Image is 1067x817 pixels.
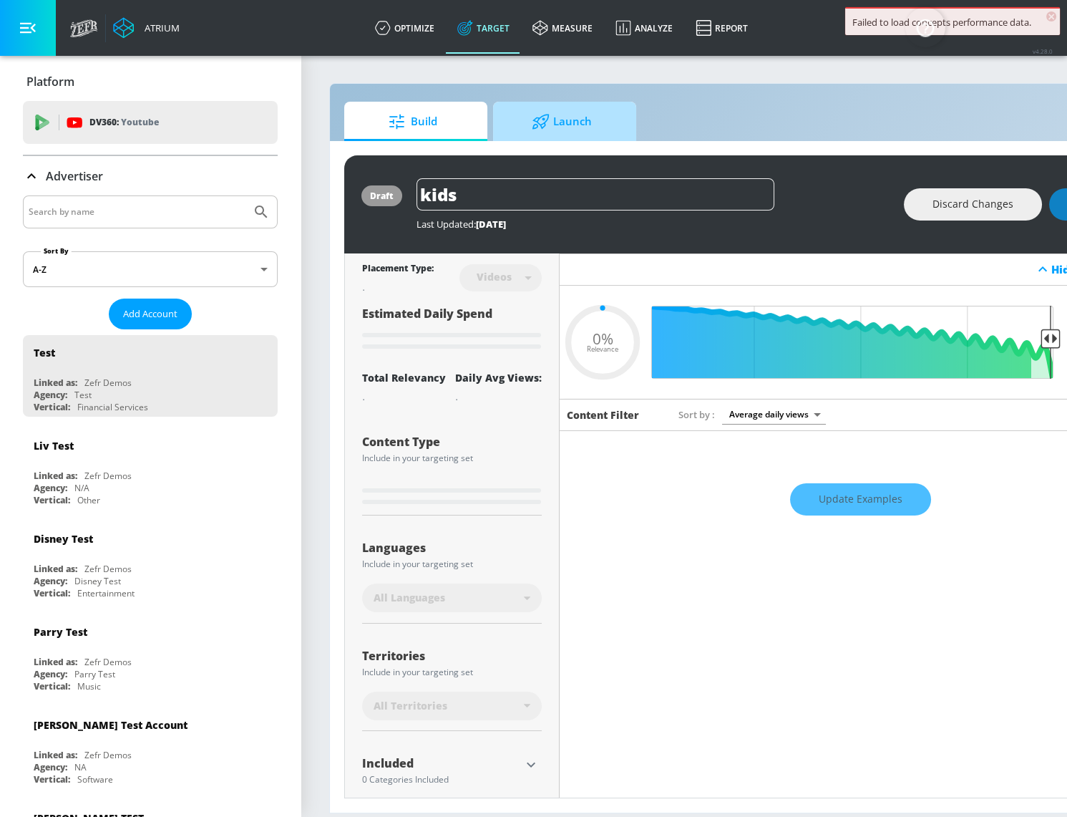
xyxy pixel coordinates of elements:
[34,482,67,494] div: Agency:
[84,470,132,482] div: Zefr Demos
[34,773,70,785] div: Vertical:
[23,101,278,144] div: DV360: Youtube
[34,563,77,575] div: Linked as:
[362,454,542,463] div: Include in your targeting set
[84,749,132,761] div: Zefr Demos
[362,262,434,277] div: Placement Type:
[416,218,890,231] div: Last Updated:
[678,408,715,421] span: Sort by
[34,439,74,453] div: Liv Test
[113,17,180,39] a: Atrium
[23,707,278,789] div: [PERSON_NAME] Test AccountLinked as:Zefr DemosAgency:NAVertical:Software
[469,271,519,283] div: Videos
[364,2,446,54] a: optimize
[89,115,159,130] p: DV360:
[507,105,616,139] span: Launch
[123,306,177,322] span: Add Account
[74,389,92,401] div: Test
[374,591,445,605] span: All Languages
[34,532,93,546] div: Disney Test
[34,401,70,413] div: Vertical:
[77,494,100,506] div: Other
[23,521,278,603] div: Disney TestLinked as:Zefr DemosAgency:Disney TestVertical:Entertainment
[455,371,542,385] div: Daily Avg Views:
[362,692,542,720] div: All Territories
[362,306,542,354] div: Estimated Daily Spend
[74,575,121,587] div: Disney Test
[74,482,89,494] div: N/A
[23,62,278,102] div: Platform
[29,203,245,221] input: Search by name
[587,346,618,353] span: Relevance
[374,699,447,713] span: All Territories
[34,625,87,639] div: Parry Test
[446,2,521,54] a: Target
[362,650,542,662] div: Territories
[109,299,192,329] button: Add Account
[77,680,101,692] div: Music
[852,16,1053,29] div: Failed to load concepts performance data.
[660,306,1061,379] input: Final Threshold
[521,2,604,54] a: measure
[684,2,759,54] a: Report
[34,680,70,692] div: Vertical:
[34,494,70,506] div: Vertical:
[46,168,103,184] p: Advertiser
[604,2,684,54] a: Analyze
[362,306,492,322] span: Estimated Daily Spend
[905,7,945,47] button: Open Resource Center
[34,575,67,587] div: Agency:
[34,389,67,401] div: Agency:
[84,377,132,389] div: Zefr Demos
[34,587,70,599] div: Vertical:
[23,428,278,510] div: Liv TestLinked as:Zefr DemosAgency:N/AVertical:Other
[932,195,1013,213] span: Discard Changes
[362,775,520,784] div: 0 Categories Included
[34,656,77,668] div: Linked as:
[23,251,278,287] div: A-Z
[1046,11,1056,21] span: ×
[567,408,639,422] h6: Content Filter
[362,436,542,448] div: Content Type
[362,668,542,677] div: Include in your targeting set
[23,335,278,417] div: TestLinked as:Zefr DemosAgency:TestVertical:Financial Services
[23,614,278,696] div: Parry TestLinked as:Zefr DemosAgency:Parry TestVertical:Music
[34,470,77,482] div: Linked as:
[77,401,148,413] div: Financial Services
[77,587,135,599] div: Entertainment
[139,21,180,34] div: Atrium
[359,105,467,139] span: Build
[84,656,132,668] div: Zefr Demos
[77,773,113,785] div: Software
[722,405,826,424] div: Average daily views
[34,761,67,773] div: Agency:
[362,758,520,769] div: Included
[34,346,55,359] div: Test
[34,718,187,732] div: [PERSON_NAME] Test Account
[1033,47,1053,55] span: v 4.28.0
[362,584,542,612] div: All Languages
[904,188,1042,221] button: Discard Changes
[23,156,278,196] div: Advertiser
[476,218,506,231] span: [DATE]
[34,668,67,680] div: Agency:
[593,331,613,346] span: 0%
[370,190,394,202] div: draft
[121,115,159,130] p: Youtube
[362,560,542,569] div: Include in your targeting set
[362,542,542,553] div: Languages
[34,377,77,389] div: Linked as:
[34,749,77,761] div: Linked as:
[74,668,115,680] div: Parry Test
[84,563,132,575] div: Zefr Demos
[74,761,87,773] div: NA
[41,246,72,256] label: Sort By
[26,74,74,90] p: Platform
[362,371,446,385] div: Total Relevancy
